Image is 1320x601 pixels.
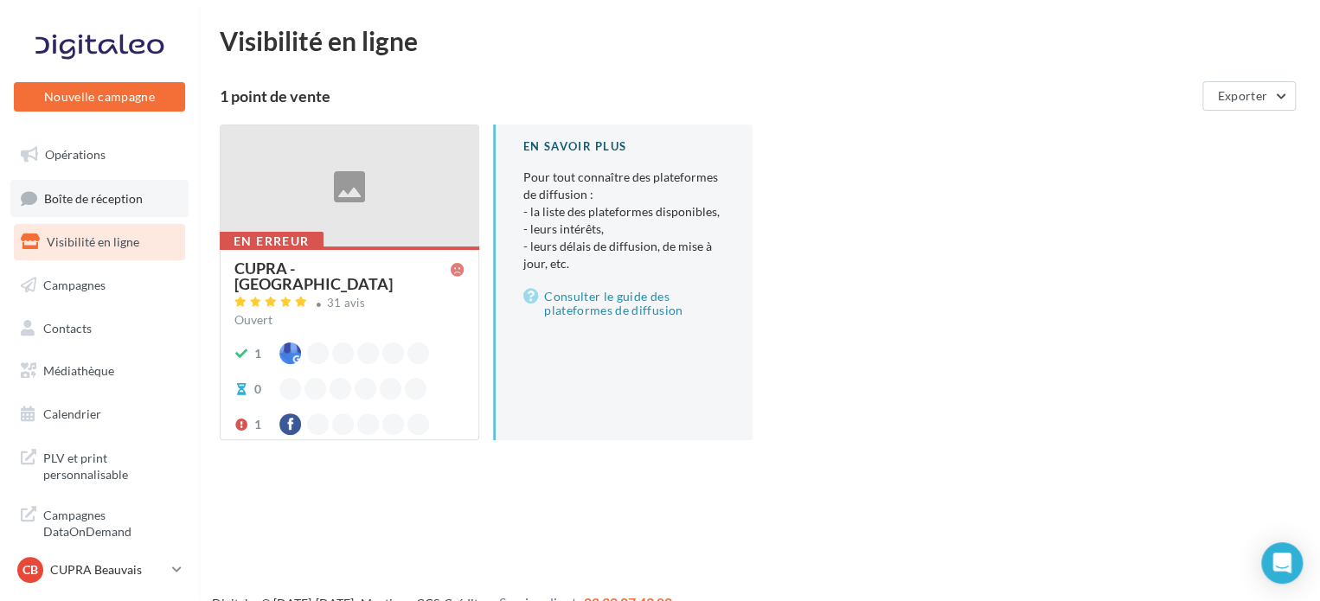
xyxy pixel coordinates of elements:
div: 1 point de vente [220,88,1195,104]
p: CUPRA Beauvais [50,561,165,579]
a: CB CUPRA Beauvais [14,553,185,586]
div: CUPRA - [GEOGRAPHIC_DATA] [234,260,451,291]
button: Nouvelle campagne [14,82,185,112]
div: En erreur [220,232,324,251]
a: Médiathèque [10,353,189,389]
div: Open Intercom Messenger [1261,542,1303,584]
a: Visibilité en ligne [10,224,189,260]
a: Contacts [10,310,189,347]
a: Campagnes [10,267,189,304]
p: Pour tout connaître des plateformes de diffusion : [523,169,725,272]
a: PLV et print personnalisable [10,439,189,490]
li: - leurs intérêts, [523,221,725,238]
span: Boîte de réception [44,190,143,205]
div: En savoir plus [523,138,725,155]
span: Campagnes DataOnDemand [43,503,178,540]
span: Opérations [45,147,106,162]
span: CB [22,561,38,579]
div: 31 avis [327,297,365,309]
li: - leurs délais de diffusion, de mise à jour, etc. [523,238,725,272]
span: Ouvert [234,312,272,327]
a: Campagnes DataOnDemand [10,496,189,547]
a: Consulter le guide des plateformes de diffusion [523,286,725,321]
span: Contacts [43,320,92,335]
div: 1 [254,416,261,433]
span: Visibilité en ligne [47,234,139,249]
div: Visibilité en ligne [220,28,1299,54]
a: Boîte de réception [10,180,189,217]
span: PLV et print personnalisable [43,446,178,483]
button: Exporter [1202,81,1296,111]
a: Opérations [10,137,189,173]
span: Calendrier [43,406,101,421]
span: Campagnes [43,278,106,292]
span: Exporter [1217,88,1267,103]
div: 1 [254,345,261,362]
a: 31 avis [234,294,465,315]
a: Calendrier [10,396,189,432]
span: Médiathèque [43,363,114,378]
li: - la liste des plateformes disponibles, [523,203,725,221]
div: 0 [254,380,261,398]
